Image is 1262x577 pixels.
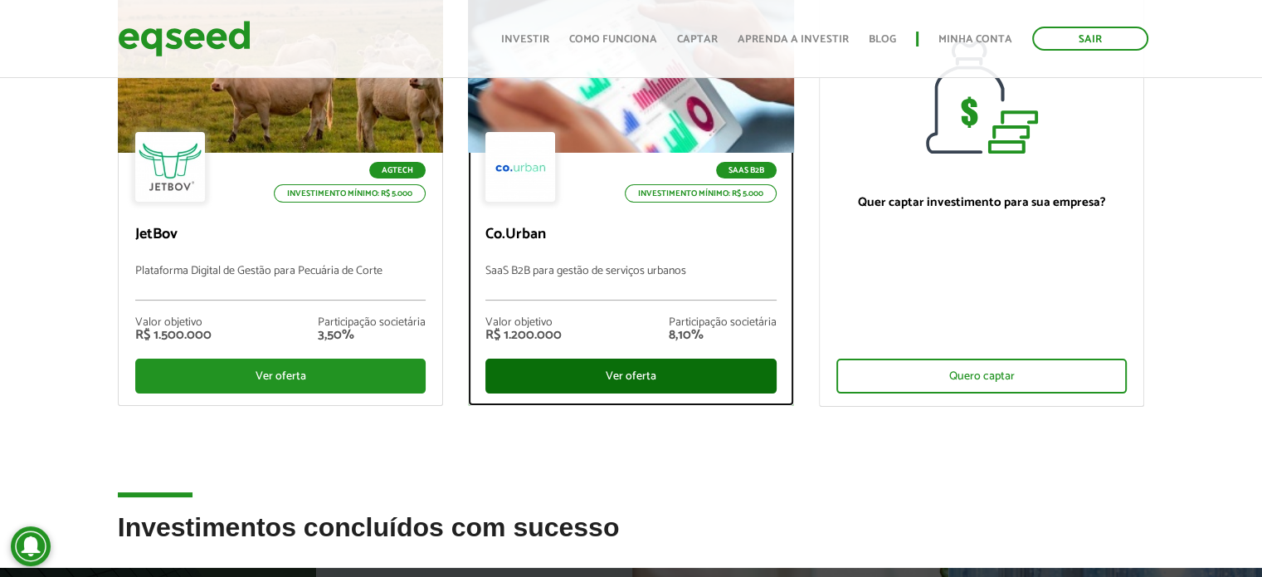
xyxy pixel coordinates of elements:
[318,329,426,342] div: 3,50%
[738,34,849,45] a: Aprenda a investir
[501,34,549,45] a: Investir
[1032,27,1148,51] a: Sair
[869,34,896,45] a: Blog
[669,329,777,342] div: 8,10%
[118,513,1145,567] h2: Investimentos concluídos com sucesso
[135,359,426,394] div: Ver oferta
[677,34,718,45] a: Captar
[485,317,562,329] div: Valor objetivo
[485,329,562,342] div: R$ 1.200.000
[135,329,212,342] div: R$ 1.500.000
[118,17,251,61] img: EqSeed
[569,34,657,45] a: Como funciona
[716,162,777,178] p: SaaS B2B
[836,195,1128,210] p: Quer captar investimento para sua empresa?
[135,317,212,329] div: Valor objetivo
[625,184,777,203] p: Investimento mínimo: R$ 5.000
[669,317,777,329] div: Participação societária
[938,34,1012,45] a: Minha conta
[369,162,426,178] p: Agtech
[836,359,1128,394] div: Quero captar
[318,317,426,329] div: Participação societária
[135,226,426,244] p: JetBov
[485,265,777,301] p: SaaS B2B para gestão de serviços urbanos
[135,265,426,301] p: Plataforma Digital de Gestão para Pecuária de Corte
[274,184,426,203] p: Investimento mínimo: R$ 5.000
[485,359,777,394] div: Ver oferta
[485,226,777,244] p: Co.Urban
